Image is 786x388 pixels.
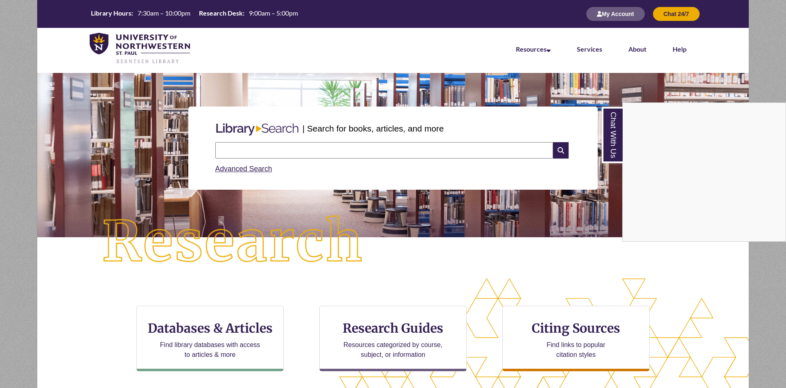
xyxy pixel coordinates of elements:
[673,45,687,53] a: Help
[577,45,602,53] a: Services
[90,33,190,65] img: UNWSP Library Logo
[516,45,551,53] a: Resources
[628,45,646,53] a: About
[622,102,786,242] div: Chat With Us
[602,107,623,163] a: Chat With Us
[623,103,786,241] iframe: Chat Widget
